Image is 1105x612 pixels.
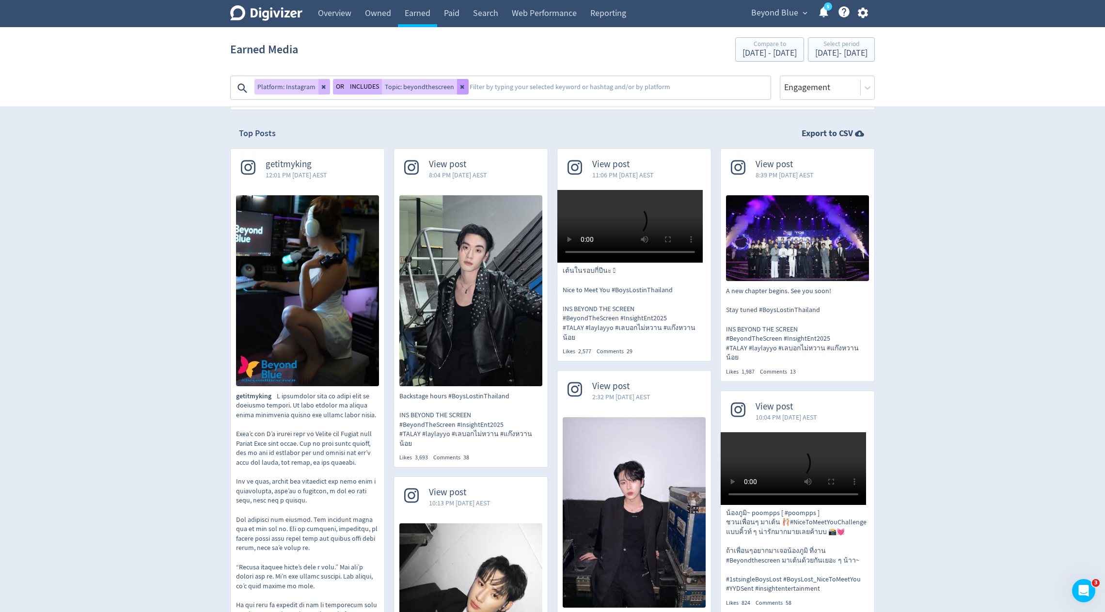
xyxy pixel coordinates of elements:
[429,498,490,508] span: 10:13 PM [DATE] AEST
[742,599,750,607] span: 824
[236,392,277,401] span: getitmyking
[347,79,382,94] button: INCLUDES
[756,412,817,422] span: 10:04 PM [DATE] AEST
[726,599,756,607] div: Likes
[790,368,796,376] span: 13
[827,3,829,10] text: 5
[399,392,542,449] p: Backstage hours #BoysLostinThailand INS BEYOND THE SCREEN #BeyondTheScreen #InsightEnt2025 #TALAY...
[1072,579,1095,602] iframe: Intercom live chat
[786,599,791,607] span: 58
[815,41,868,49] div: Select period
[802,127,853,140] strong: Export to CSV
[557,149,711,356] a: View post11:06 PM [DATE] AESTเต้นในรอบกี่ปีนะ 🫟 Nice to Meet You #BoysLostinThailand INS BEYOND T...
[726,286,869,362] p: A new chapter begins. See you soon! Stay tuned #BoysLostinThailand INS BEYOND THE SCREEN #BeyondT...
[1092,579,1100,587] span: 3
[597,347,638,356] div: Comments
[578,347,591,355] span: 2,577
[760,368,801,376] div: Comments
[236,195,379,386] img: I understand what it feels like to struggle quietly. To keep showing up online while everything b...
[756,170,814,180] span: 8:39 PM [DATE] AEST
[563,266,706,342] p: เต้นในรอบกี่ปีนะ 🫟 Nice to Meet You #BoysLostinThailand INS BEYOND THE SCREEN #BeyondTheScreen #I...
[385,83,454,90] span: Topic: beyondthescreen
[721,149,874,376] a: View post8:39 PM [DATE] AESTA new chapter begins. See you soon! Stay tuned #BoysLostinThailand IN...
[627,347,632,355] span: 29
[563,417,706,608] img: See you next time, Thailand.🩶 #beyondthescreen #InsightArtist #Kohi
[824,2,832,11] a: 5
[266,170,327,180] span: 12:01 PM [DATE] AEST
[726,195,869,281] img: A new chapter begins. See you soon! Stay tuned #BoysLostinThailand INS BEYOND THE SCREEN #BeyondT...
[429,487,490,498] span: View post
[742,41,797,49] div: Compare to
[415,454,428,461] span: 3,693
[801,9,809,17] span: expand_more
[808,37,875,62] button: Select period[DATE]- [DATE]
[815,49,868,58] div: [DATE] - [DATE]
[742,368,755,376] span: 1,987
[748,5,810,21] button: Beyond Blue
[239,127,276,140] h2: Top Posts
[433,454,474,462] div: Comments
[463,454,469,461] span: 38
[721,391,874,607] a: View post10:04 PM [DATE] AESTน้องภูมิ~ poompps [ #poompps ] ชวนเพื่อนๆ มาเต้น 🩰#NiceToMeetYouChal...
[230,34,298,65] h1: Earned Media
[266,159,327,170] span: getitmyking
[333,79,347,94] button: OR
[756,401,817,412] span: View post
[726,508,869,594] p: น้องภูมิ~ poompps [ #poompps ] ชวนเพื่อนๆ มาเต้น 🩰#NiceToMeetYouChallenge แบบคิ้วท์ ๆ น่ารักมากมา...
[751,5,798,21] span: Beyond Blue
[394,149,548,462] a: View post8:04 PM [DATE] AESTBackstage hours #BoysLostinThailand INS BEYOND THE SCREEN #BeyondTheS...
[756,159,814,170] span: View post
[756,599,797,607] div: Comments
[257,83,316,90] span: Platform: Instagram
[399,195,542,386] img: Backstage hours #BoysLostinThailand INS BEYOND THE SCREEN #BeyondTheScreen #InsightEnt2025 #TALAY...
[592,381,650,392] span: View post
[735,37,804,62] button: Compare to[DATE] - [DATE]
[726,368,760,376] div: Likes
[399,454,433,462] div: Likes
[592,159,654,170] span: View post
[429,170,487,180] span: 8:04 PM [DATE] AEST
[563,347,597,356] div: Likes
[429,159,487,170] span: View post
[592,170,654,180] span: 11:06 PM [DATE] AEST
[742,49,797,58] div: [DATE] - [DATE]
[592,392,650,402] span: 2:32 PM [DATE] AEST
